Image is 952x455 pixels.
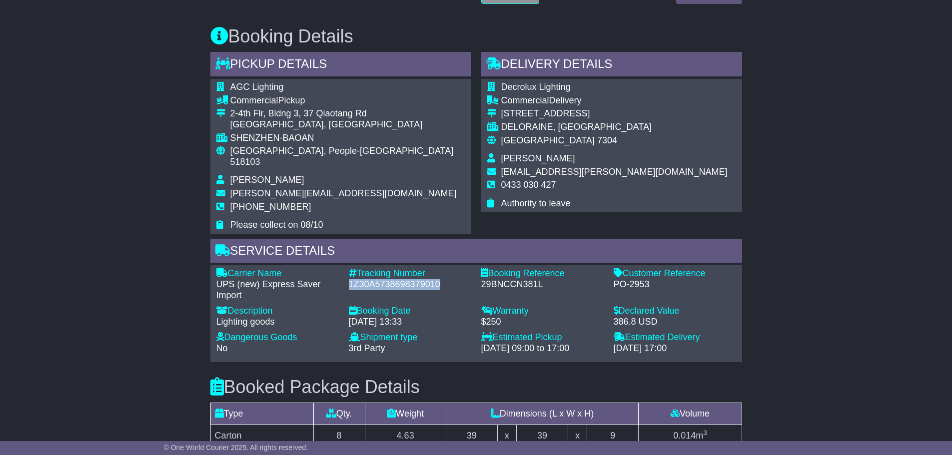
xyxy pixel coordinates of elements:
div: [DATE] 17:00 [614,343,736,354]
div: Booking Date [349,306,471,317]
div: Service Details [210,239,742,266]
span: AGC Lighting [230,82,284,92]
div: Tracking Number [349,268,471,279]
td: 39 [516,425,568,447]
sup: 3 [703,429,707,437]
div: Declared Value [614,306,736,317]
div: $250 [481,317,604,328]
div: Delivery [501,95,728,106]
div: Dangerous Goods [216,332,339,343]
div: [GEOGRAPHIC_DATA], [GEOGRAPHIC_DATA] [230,119,465,130]
div: [STREET_ADDRESS] [501,108,728,119]
td: Qty. [313,403,365,425]
div: [DATE] 09:00 to 17:00 [481,343,604,354]
div: Estimated Pickup [481,332,604,343]
div: Description [216,306,339,317]
span: Commercial [501,95,549,105]
div: 1Z30A5738698379010 [349,279,471,290]
div: [DATE] 13:33 [349,317,471,328]
span: Decrolux Lighting [501,82,571,92]
div: Booking Reference [481,268,604,279]
span: [PERSON_NAME] [501,153,575,163]
span: [EMAIL_ADDRESS][PERSON_NAME][DOMAIN_NAME] [501,167,728,177]
div: SHENZHEN-BAOAN [230,133,465,144]
h3: Booked Package Details [210,377,742,397]
span: © One World Courier 2025. All rights reserved. [164,444,308,452]
span: 518103 [230,157,260,167]
div: Lighting goods [216,317,339,328]
span: [PERSON_NAME] [230,175,304,185]
span: No [216,343,228,353]
td: 9 [587,425,639,447]
div: PO-2953 [614,279,736,290]
div: 29BNCCN381L [481,279,604,290]
span: 0.014 [673,431,696,441]
td: 39 [446,425,497,447]
td: m [639,425,742,447]
div: Estimated Delivery [614,332,736,343]
h3: Booking Details [210,26,742,46]
td: Dimensions (L x W x H) [446,403,639,425]
div: Pickup [230,95,465,106]
span: Please collect on 08/10 [230,220,323,230]
div: Customer Reference [614,268,736,279]
span: 0433 030 427 [501,180,556,190]
td: Carton [210,425,313,447]
span: 7304 [597,135,617,145]
div: Warranty [481,306,604,317]
td: x [568,425,587,447]
div: Delivery Details [481,52,742,79]
span: [GEOGRAPHIC_DATA], People-[GEOGRAPHIC_DATA] [230,146,454,156]
div: UPS (new) Express Saver Import [216,279,339,301]
td: 4.63 [365,425,446,447]
div: Shipment type [349,332,471,343]
td: Type [210,403,313,425]
span: 3rd Party [349,343,385,353]
span: [GEOGRAPHIC_DATA] [501,135,595,145]
td: x [497,425,516,447]
div: 386.8 USD [614,317,736,328]
span: [PERSON_NAME][EMAIL_ADDRESS][DOMAIN_NAME] [230,188,457,198]
td: Volume [639,403,742,425]
td: Weight [365,403,446,425]
span: Authority to leave [501,198,571,208]
td: 8 [313,425,365,447]
div: 2-4th Flr, Bldng 3, 37 Qiaotang Rd [230,108,465,119]
div: Carrier Name [216,268,339,279]
span: Commercial [230,95,278,105]
div: Pickup Details [210,52,471,79]
span: [PHONE_NUMBER] [230,202,311,212]
div: DELORAINE, [GEOGRAPHIC_DATA] [501,122,728,133]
